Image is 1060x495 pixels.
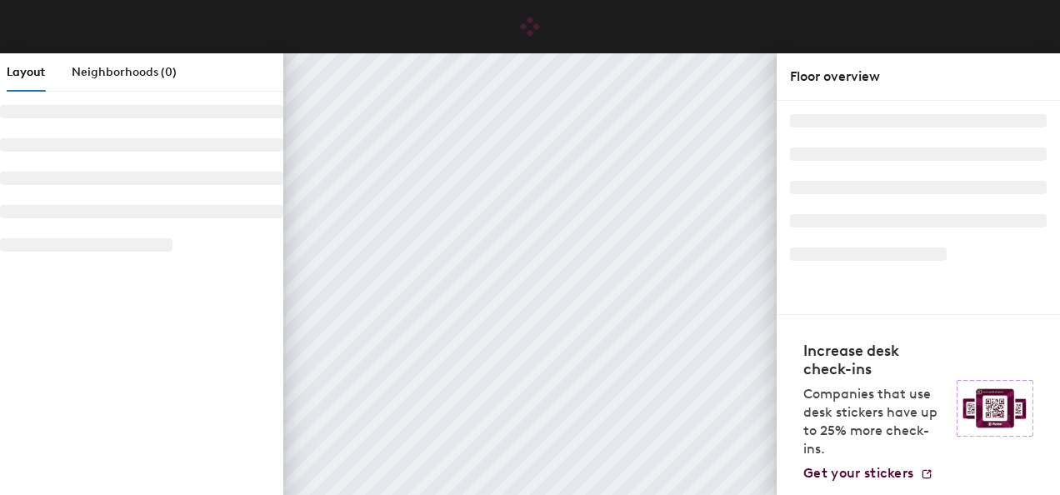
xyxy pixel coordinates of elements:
div: Floor overview [790,67,1047,87]
img: Sticker logo [957,380,1033,437]
p: Companies that use desk stickers have up to 25% more check-ins. [803,385,947,458]
a: Get your stickers [803,465,933,482]
h4: Increase desk check-ins [803,342,947,378]
span: Neighborhoods (0) [72,65,177,79]
span: Layout [7,65,45,79]
span: Get your stickers [803,465,913,481]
